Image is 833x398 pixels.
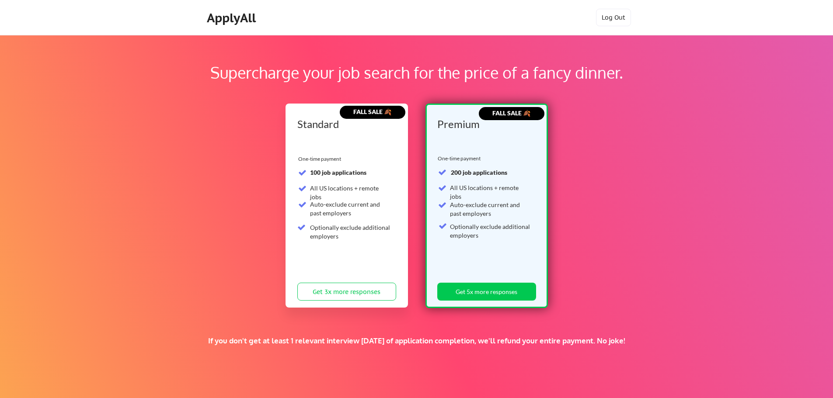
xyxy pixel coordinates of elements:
div: Auto-exclude current and past employers [450,201,531,218]
div: Optionally exclude additional employers [450,222,531,239]
div: If you don't get at least 1 relevant interview [DATE] of application completion, we'll refund you... [152,336,681,346]
div: Premium [437,119,533,129]
div: One-time payment [298,156,344,163]
strong: 100 job applications [310,169,366,176]
div: Optionally exclude additional employers [310,223,391,240]
div: Supercharge your job search for the price of a fancy dinner. [56,61,777,84]
div: One-time payment [438,155,483,162]
div: Auto-exclude current and past employers [310,200,391,217]
div: All US locations + remote jobs [310,184,391,201]
button: Log Out [596,9,631,26]
div: ApplyAll [207,10,258,25]
div: All US locations + remote jobs [450,183,531,201]
div: Standard [297,119,393,129]
button: Get 3x more responses [297,283,396,301]
strong: FALL SALE 🍂 [492,109,530,117]
strong: 200 job applications [451,169,507,176]
strong: FALL SALE 🍂 [353,108,391,115]
button: Get 5x more responses [437,283,536,301]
